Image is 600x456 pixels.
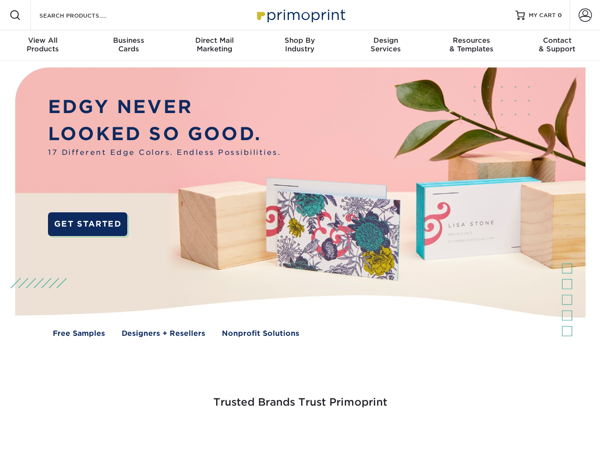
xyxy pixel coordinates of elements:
input: SEARCH PRODUCTS..... [38,9,131,21]
span: 17 Different Edge Colors. Endless Possibilities. [48,147,281,158]
span: MY CART [529,11,556,19]
div: Industry [257,36,343,53]
img: Primoprint [253,5,348,25]
span: Design [343,36,429,45]
p: LOOKED SO GOOD. [48,121,281,148]
span: 0 [558,12,562,19]
a: GET STARTED [48,212,127,236]
span: Shop By [257,36,343,45]
h3: Trusted Brands Trust Primoprint [22,373,578,420]
div: & Templates [429,36,514,53]
div: & Support [514,36,600,53]
span: Resources [429,36,514,45]
div: Services [343,36,429,53]
span: Business [86,36,171,45]
a: Direct MailMarketing [171,30,257,61]
a: Contact& Support [514,30,600,61]
a: Resources& Templates [429,30,514,61]
a: Nonprofit Solutions [222,328,299,339]
a: Free Samples [53,328,105,339]
img: Google [242,433,243,434]
span: Contact [514,36,600,45]
a: Shop ByIndustry [257,30,343,61]
p: EDGY NEVER [48,94,281,121]
a: BusinessCards [86,30,171,61]
img: Goodwill [513,433,514,434]
a: DesignServices [343,30,429,61]
span: Direct Mail [171,36,257,45]
a: Designers + Resellers [122,328,205,339]
div: Marketing [171,36,257,53]
div: Cards [86,36,171,53]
